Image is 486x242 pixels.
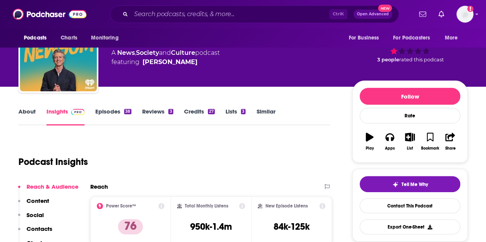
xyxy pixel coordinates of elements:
[357,12,389,16] span: Open Advanced
[184,108,215,125] a: Credits27
[435,8,447,21] a: Show notifications dropdown
[18,31,56,45] button: open menu
[61,33,77,43] span: Charts
[467,6,473,12] svg: Add a profile image
[445,33,458,43] span: More
[106,203,136,209] h2: Power Score™
[118,219,143,234] p: 76
[91,33,118,43] span: Monitoring
[13,7,86,21] img: Podchaser - Follow, Share and Rate Podcasts
[18,197,49,211] button: Content
[401,181,428,188] span: Tell Me Why
[86,31,128,45] button: open menu
[380,128,400,155] button: Apps
[142,108,173,125] a: Reviews3
[421,146,439,151] div: Bookmark
[456,6,473,23] img: User Profile
[27,211,44,219] p: Social
[27,197,49,204] p: Content
[241,109,245,114] div: 3
[445,146,455,151] div: Share
[256,108,275,125] a: Similar
[20,15,97,91] img: This is Gavin Newsom
[24,33,46,43] span: Podcasts
[385,146,395,151] div: Apps
[377,57,399,63] span: 3 people
[136,49,159,56] a: Society
[185,203,228,209] h2: Total Monthly Listens
[90,183,108,190] h2: Reach
[360,128,380,155] button: Play
[456,6,473,23] button: Show profile menu
[18,211,44,226] button: Social
[159,49,171,56] span: and
[393,33,430,43] span: For Podcasters
[18,108,36,125] a: About
[366,146,374,151] div: Play
[348,33,379,43] span: For Business
[18,225,52,239] button: Contacts
[71,109,85,115] img: Podchaser Pro
[131,8,329,20] input: Search podcasts, credits, & more...
[360,198,460,213] a: Contact This Podcast
[440,31,468,45] button: open menu
[56,31,82,45] a: Charts
[117,49,135,56] a: News
[360,176,460,192] button: tell me why sparkleTell Me Why
[124,109,131,114] div: 38
[407,146,413,151] div: List
[171,49,195,56] a: Culture
[27,183,78,190] p: Reach & Audience
[360,88,460,105] button: Follow
[135,49,136,56] span: ,
[392,181,398,188] img: tell me why sparkle
[378,5,392,12] span: New
[111,58,220,67] span: featuring
[360,219,460,234] button: Export One-Sheet
[399,57,444,63] span: rated this podcast
[18,183,78,197] button: Reach & Audience
[27,225,52,232] p: Contacts
[388,31,441,45] button: open menu
[420,128,440,155] button: Bookmark
[353,10,392,19] button: Open AdvancedNew
[143,58,197,67] a: Gavin Newsom
[18,156,88,168] h1: Podcast Insights
[456,6,473,23] span: Logged in as gabrielle.gantz
[226,108,245,125] a: Lists3
[46,108,85,125] a: InsightsPodchaser Pro
[168,109,173,114] div: 3
[95,108,131,125] a: Episodes38
[416,8,429,21] a: Show notifications dropdown
[265,203,308,209] h2: New Episode Listens
[440,128,460,155] button: Share
[343,31,388,45] button: open menu
[111,48,220,67] div: A podcast
[190,221,232,232] h3: 950k-1.4m
[274,221,310,232] h3: 84k-125k
[329,9,347,19] span: Ctrl K
[110,5,399,23] div: Search podcasts, credits, & more...
[400,128,420,155] button: List
[360,108,460,123] div: Rate
[208,109,215,114] div: 27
